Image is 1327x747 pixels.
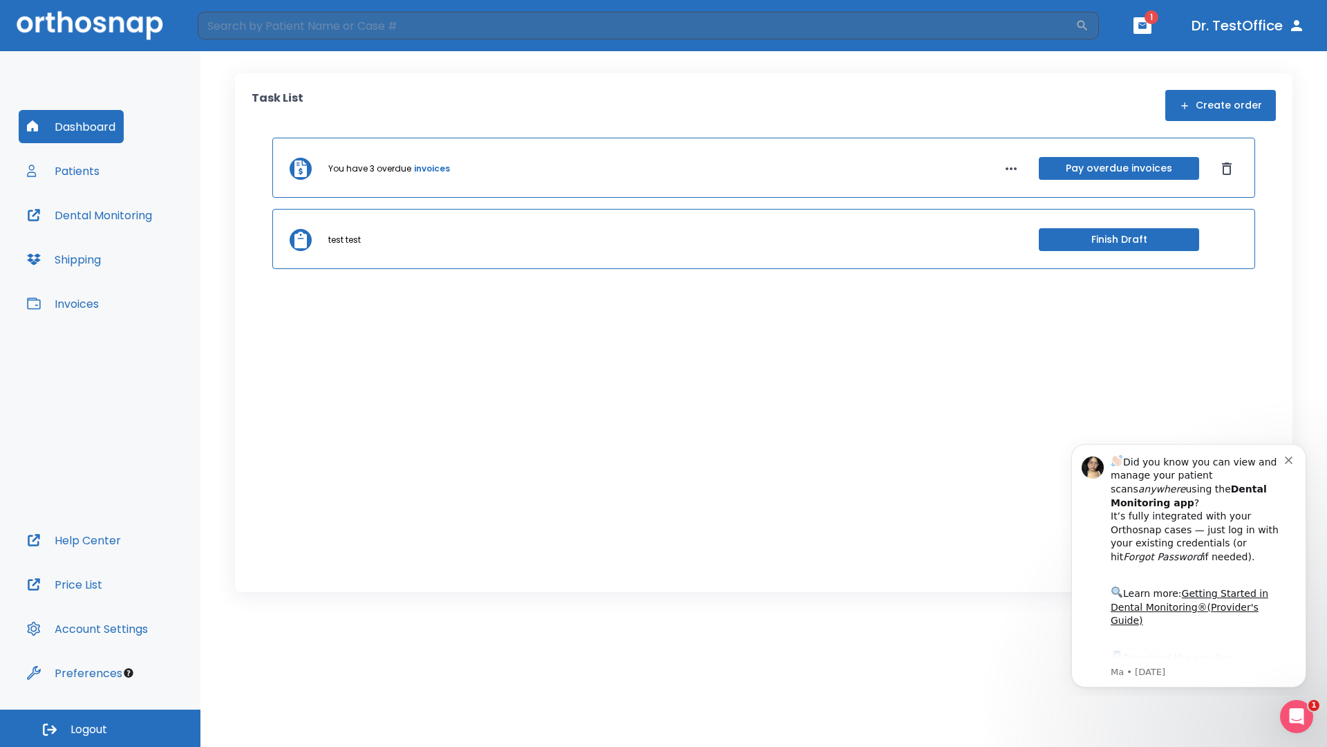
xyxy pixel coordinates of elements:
[17,11,163,39] img: Orthosnap
[19,287,107,320] button: Invoices
[60,234,234,247] p: Message from Ma, sent 6w ago
[19,110,124,143] button: Dashboard
[19,243,109,276] button: Shipping
[1216,158,1238,180] button: Dismiss
[328,163,411,175] p: You have 3 overdue
[1165,90,1276,121] button: Create order
[1308,700,1319,711] span: 1
[19,612,156,645] button: Account Settings
[60,217,234,288] div: Download the app: | ​ Let us know if you need help getting started!
[234,21,245,33] button: Dismiss notification
[414,163,450,175] a: invoices
[122,667,135,679] div: Tooltip anchor
[328,234,361,246] p: test test
[70,722,107,737] span: Logout
[198,12,1075,39] input: Search by Patient Name or Case #
[19,524,129,557] button: Help Center
[19,568,111,601] button: Price List
[19,656,131,690] button: Preferences
[252,90,303,121] p: Task List
[19,199,160,232] button: Dental Monitoring
[1145,10,1158,24] span: 1
[1280,700,1313,733] iframe: Intercom live chat
[19,154,108,187] button: Patients
[1186,13,1310,38] button: Dr. TestOffice
[1039,228,1199,251] button: Finish Draft
[1051,432,1327,696] iframe: Intercom notifications message
[1039,157,1199,180] button: Pay overdue invoices
[60,221,183,246] a: App Store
